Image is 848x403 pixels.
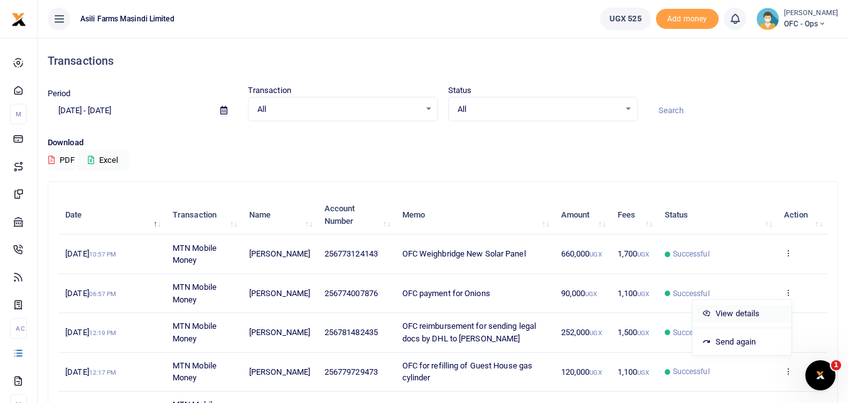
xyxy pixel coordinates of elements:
[595,8,656,30] li: Wallet ballance
[402,321,537,343] span: OFC reimbursement for sending legal docs by DHL to [PERSON_NAME]
[48,87,71,100] label: Period
[585,290,597,297] small: UGX
[166,196,242,235] th: Transaction: activate to sort column ascending
[637,290,649,297] small: UGX
[618,249,650,258] span: 1,700
[648,100,838,121] input: Search
[589,251,601,258] small: UGX
[402,361,533,383] span: OFC for refilling of Guest House gas cylinder
[65,328,116,337] span: [DATE]
[75,13,180,25] span: Asili Farms Masindi Limited
[637,251,649,258] small: UGX
[48,136,838,150] p: Download
[600,8,651,30] a: UGX 525
[673,366,710,377] span: Successful
[77,150,129,171] button: Excel
[656,13,719,23] a: Add money
[458,103,620,116] span: All
[89,251,117,258] small: 10:57 PM
[561,249,602,258] span: 660,000
[656,9,719,30] span: Add money
[756,8,779,30] img: profile-user
[173,243,217,265] span: MTN Mobile Money
[48,100,210,121] input: select period
[673,288,710,299] span: Successful
[561,289,598,298] span: 90,000
[242,196,318,235] th: Name: activate to sort column ascending
[402,289,490,298] span: OFC payment for Onions
[589,329,601,336] small: UGX
[48,150,75,171] button: PDF
[248,84,291,97] label: Transaction
[10,104,27,124] li: M
[618,289,650,298] span: 1,100
[805,360,835,390] iframe: Intercom live chat
[89,369,117,376] small: 12:17 PM
[673,327,710,338] span: Successful
[65,367,116,377] span: [DATE]
[318,196,395,235] th: Account Number: activate to sort column ascending
[589,369,601,376] small: UGX
[448,84,472,97] label: Status
[58,196,166,235] th: Date: activate to sort column descending
[610,196,657,235] th: Fees: activate to sort column ascending
[609,13,641,25] span: UGX 525
[65,249,116,258] span: [DATE]
[554,196,610,235] th: Amount: activate to sort column ascending
[656,9,719,30] li: Toup your wallet
[618,367,650,377] span: 1,100
[325,249,378,258] span: 256773124143
[173,361,217,383] span: MTN Mobile Money
[784,18,838,30] span: OFC - Ops
[11,14,26,23] a: logo-small logo-large logo-large
[395,196,554,235] th: Memo: activate to sort column ascending
[637,329,649,336] small: UGX
[325,367,378,377] span: 256779729473
[249,367,310,377] span: [PERSON_NAME]
[561,328,602,337] span: 252,000
[10,318,27,339] li: Ac
[784,8,838,19] small: [PERSON_NAME]
[325,328,378,337] span: 256781482435
[777,196,827,235] th: Action: activate to sort column ascending
[48,54,838,68] h4: Transactions
[618,328,650,337] span: 1,500
[89,290,117,297] small: 06:57 PM
[402,249,526,258] span: OFC Weighbridge New Solar Panel
[657,196,777,235] th: Status: activate to sort column ascending
[173,321,217,343] span: MTN Mobile Money
[673,248,710,260] span: Successful
[249,249,310,258] span: [PERSON_NAME]
[692,333,792,351] a: Send again
[561,367,602,377] span: 120,000
[249,328,310,337] span: [PERSON_NAME]
[257,103,420,116] span: All
[831,360,841,370] span: 1
[89,329,117,336] small: 12:19 PM
[11,12,26,27] img: logo-small
[692,305,792,323] a: View details
[637,369,649,376] small: UGX
[65,289,116,298] span: [DATE]
[756,8,838,30] a: profile-user [PERSON_NAME] OFC - Ops
[249,289,310,298] span: [PERSON_NAME]
[325,289,378,298] span: 256774007876
[173,282,217,304] span: MTN Mobile Money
